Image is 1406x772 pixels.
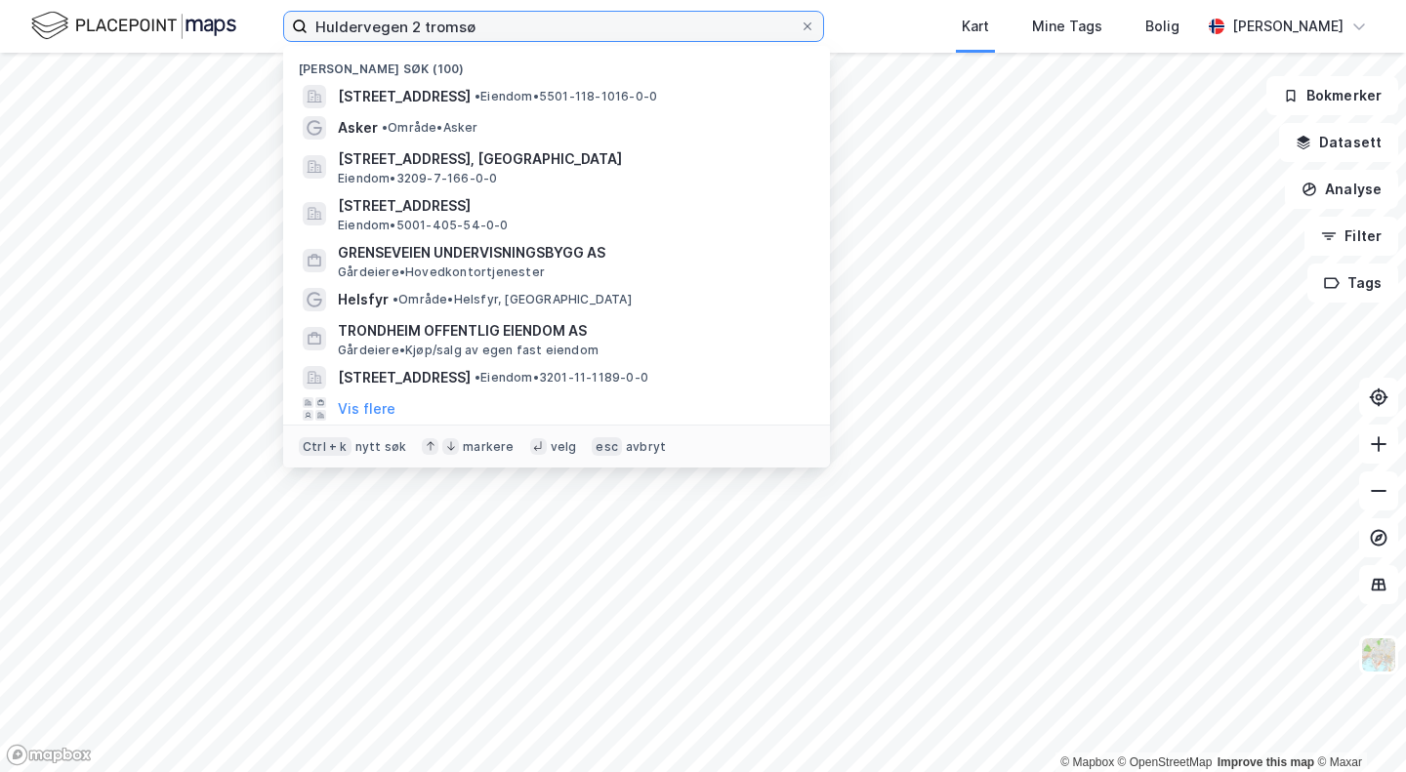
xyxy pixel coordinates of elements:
[1308,678,1406,772] iframe: Chat Widget
[1218,755,1314,769] a: Improve this map
[338,194,806,218] span: [STREET_ADDRESS]
[308,12,800,41] input: Søk på adresse, matrikkel, gårdeiere, leietakere eller personer
[962,15,989,38] div: Kart
[338,116,378,140] span: Asker
[475,89,657,104] span: Eiendom • 5501-118-1016-0-0
[592,437,622,457] div: esc
[475,370,648,386] span: Eiendom • 3201-11-1189-0-0
[626,439,666,455] div: avbryt
[1279,123,1398,162] button: Datasett
[338,343,599,358] span: Gårdeiere • Kjøp/salg av egen fast eiendom
[1307,264,1398,303] button: Tags
[393,292,632,307] span: Område • Helsfyr, [GEOGRAPHIC_DATA]
[1060,755,1114,769] a: Mapbox
[338,366,471,389] span: [STREET_ADDRESS]
[283,46,830,81] div: [PERSON_NAME] søk (100)
[463,439,514,455] div: markere
[338,288,389,311] span: Helsfyr
[1232,15,1344,38] div: [PERSON_NAME]
[1360,636,1397,673] img: Z
[475,89,480,103] span: •
[338,241,806,264] span: GRENSEVEIEN UNDERVISNINGSBYGG AS
[551,439,577,455] div: velg
[338,147,806,171] span: [STREET_ADDRESS], [GEOGRAPHIC_DATA]
[382,120,388,135] span: •
[1118,755,1213,769] a: OpenStreetMap
[299,437,351,457] div: Ctrl + k
[1308,678,1406,772] div: Kontrollprogram for chat
[393,292,398,306] span: •
[1145,15,1179,38] div: Bolig
[338,171,497,186] span: Eiendom • 3209-7-166-0-0
[382,120,478,136] span: Område • Asker
[6,744,92,766] a: Mapbox homepage
[338,218,509,233] span: Eiendom • 5001-405-54-0-0
[1032,15,1102,38] div: Mine Tags
[338,397,395,421] button: Vis flere
[338,264,545,280] span: Gårdeiere • Hovedkontortjenester
[355,439,407,455] div: nytt søk
[338,319,806,343] span: TRONDHEIM OFFENTLIG EIENDOM AS
[1285,170,1398,209] button: Analyse
[31,9,236,43] img: logo.f888ab2527a4732fd821a326f86c7f29.svg
[475,370,480,385] span: •
[1266,76,1398,115] button: Bokmerker
[1304,217,1398,256] button: Filter
[338,85,471,108] span: [STREET_ADDRESS]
